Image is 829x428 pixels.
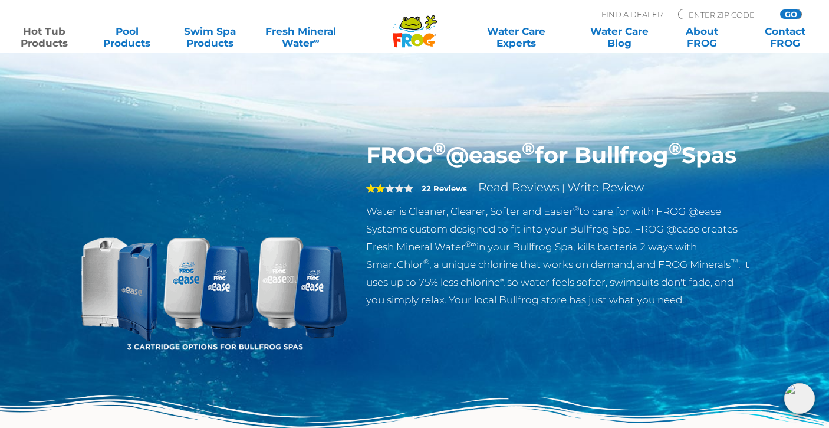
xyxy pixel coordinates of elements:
[601,9,663,19] p: Find A Dealer
[464,25,569,49] a: Water CareExperts
[95,25,159,49] a: PoolProducts
[465,240,476,249] sup: ®∞
[261,25,341,49] a: Fresh MineralWater∞
[669,138,682,159] sup: ®
[12,25,76,49] a: Hot TubProducts
[587,25,652,49] a: Water CareBlog
[687,9,767,19] input: Zip Code Form
[784,383,815,414] img: openIcon
[731,257,738,266] sup: ™
[670,25,734,49] a: AboutFROG
[780,9,801,19] input: GO
[573,204,579,213] sup: ®
[78,142,348,412] img: bullfrog-product-hero.png
[433,138,446,159] sup: ®
[567,180,644,194] a: Write Review
[422,184,467,193] strong: 22 Reviews
[366,184,385,193] span: 2
[478,180,560,194] a: Read Reviews
[562,182,565,194] span: |
[753,25,817,49] a: ContactFROG
[366,142,751,169] h1: FROG @ease for Bullfrog Spas
[177,25,242,49] a: Swim SpaProducts
[366,202,751,309] p: Water is Cleaner, Clearer, Softer and Easier to care for with FROG @ease Systems custom designed ...
[423,257,429,266] sup: ®
[314,36,319,45] sup: ∞
[522,138,535,159] sup: ®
